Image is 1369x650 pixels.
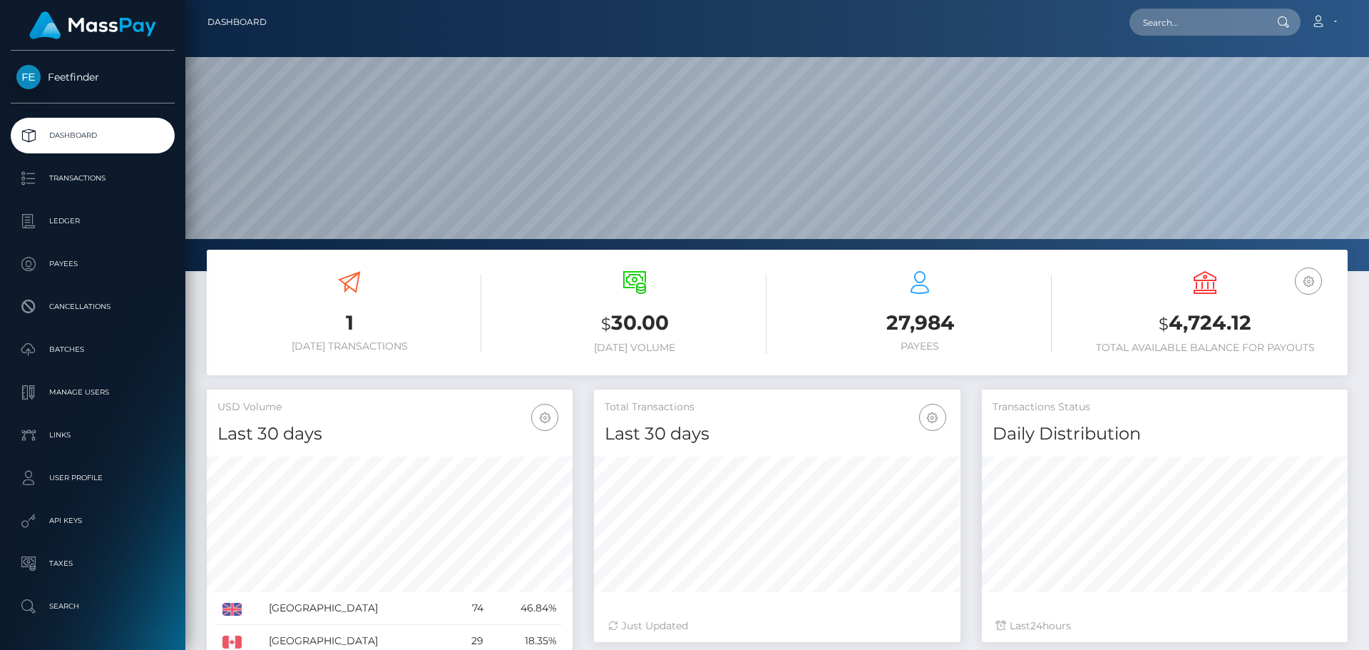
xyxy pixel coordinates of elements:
td: [GEOGRAPHIC_DATA] [264,592,453,625]
small: $ [1159,314,1169,334]
p: Links [16,425,169,446]
a: Cancellations [11,289,175,325]
a: Manage Users [11,375,175,410]
a: Transactions [11,161,175,196]
img: CA.png [222,636,242,649]
h6: Payees [788,340,1052,352]
h4: Last 30 days [217,422,562,447]
h6: Total Available Balance for Payouts [1073,342,1337,354]
p: Search [16,596,169,617]
a: Dashboard [11,118,175,153]
h3: 27,984 [788,309,1052,337]
img: MassPay Logo [29,11,156,39]
td: 46.84% [488,592,562,625]
a: Ledger [11,203,175,239]
h4: Last 30 days [605,422,949,447]
img: GB.png [222,603,242,616]
p: Ledger [16,210,169,232]
h5: Transactions Status [993,400,1337,415]
h6: [DATE] Transactions [217,340,481,352]
div: Just Updated [608,619,945,634]
a: Payees [11,246,175,282]
a: Links [11,417,175,453]
img: Feetfinder [16,65,41,89]
p: Payees [16,253,169,275]
p: Transactions [16,168,169,189]
p: Batches [16,339,169,360]
a: User Profile [11,460,175,496]
span: 24 [1030,619,1042,632]
p: API Keys [16,510,169,532]
p: User Profile [16,467,169,489]
p: Taxes [16,553,169,574]
small: $ [601,314,611,334]
td: 74 [453,592,488,625]
h5: USD Volume [217,400,562,415]
h6: [DATE] Volume [503,342,766,354]
a: Taxes [11,546,175,582]
a: Dashboard [207,7,267,37]
a: API Keys [11,503,175,539]
p: Cancellations [16,296,169,318]
h3: 30.00 [503,309,766,338]
a: Batches [11,332,175,367]
span: Feetfinder [11,71,175,83]
a: Search [11,589,175,624]
h5: Total Transactions [605,400,949,415]
h4: Daily Distribution [993,422,1337,447]
p: Manage Users [16,382,169,403]
h3: 4,724.12 [1073,309,1337,338]
input: Search... [1129,9,1263,36]
div: Last hours [996,619,1333,634]
p: Dashboard [16,125,169,146]
h3: 1 [217,309,481,337]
